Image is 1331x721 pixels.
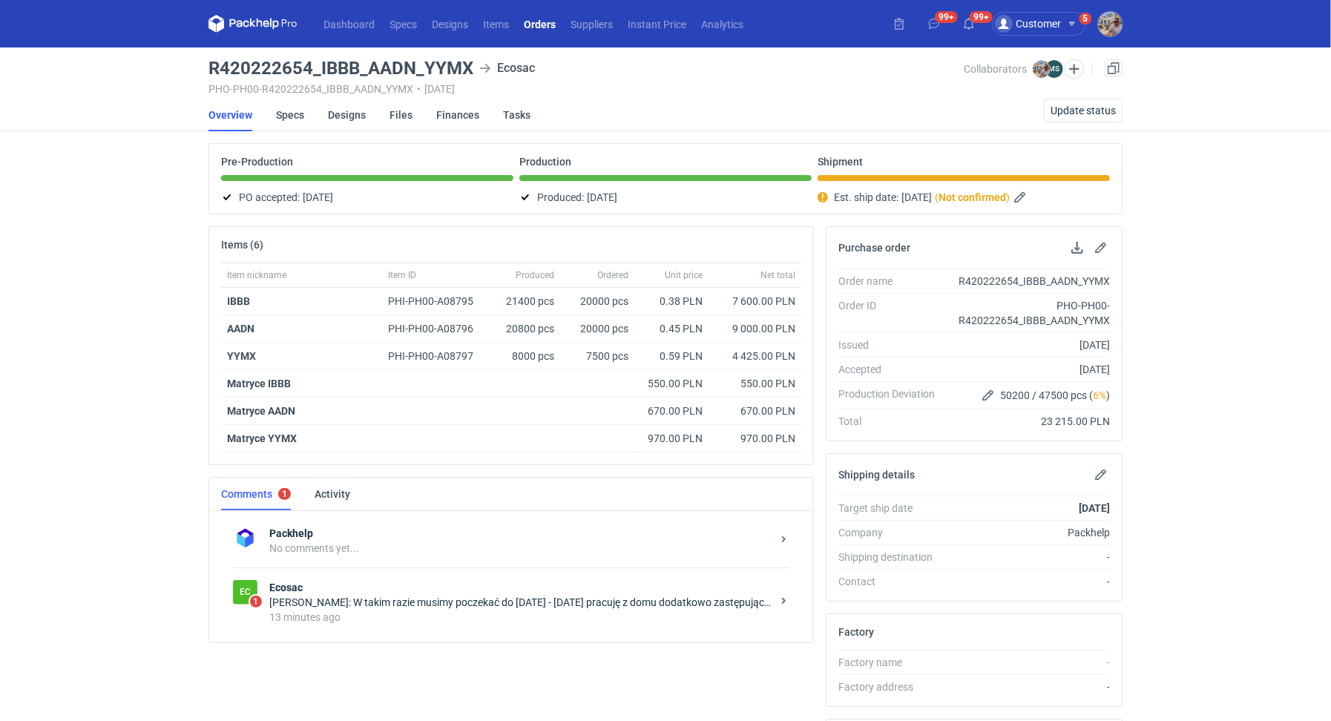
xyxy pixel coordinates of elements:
img: Michał Palasek [1098,12,1123,36]
a: Overview [208,99,252,131]
div: PHO-PH00-R420222654_IBBB_AADN_YYMX [DATE] [208,83,964,95]
a: Specs [276,99,304,131]
div: - [947,550,1110,564]
a: Instant Price [620,15,694,33]
a: Specs [382,15,424,33]
a: YYMX [227,350,256,362]
div: No comments yet... [269,541,772,556]
div: PHI-PH00-A08797 [388,349,487,363]
strong: Packhelp [269,526,772,541]
div: 13 minutes ago [269,610,772,625]
div: Contact [838,574,947,589]
div: Produced: [519,188,812,206]
a: Activity [315,478,350,510]
div: - [947,655,1110,670]
div: Factory name [838,655,947,670]
div: - [947,574,1110,589]
span: Collaborators [964,63,1027,75]
div: PHO-PH00-R420222654_IBBB_AADN_YYMX [947,298,1110,328]
a: Comments1 [221,478,291,510]
svg: Packhelp Pro [208,15,298,33]
div: 970.00 PLN [640,431,703,446]
div: 9 000.00 PLN [714,321,795,336]
div: Ecosac [233,580,257,605]
a: Files [390,99,413,131]
div: Order name [838,274,947,289]
div: 670.00 PLN [640,404,703,418]
div: PHI-PH00-A08796 [388,321,487,336]
figcaption: Ec [233,580,257,605]
figcaption: MS [1045,60,1063,78]
div: Target ship date [838,501,947,516]
strong: [DATE] [1079,502,1110,514]
div: 8000 pcs [493,343,560,370]
button: Update status [1044,99,1123,122]
div: [DATE] [947,338,1110,352]
div: 970.00 PLN [714,431,795,446]
button: Edit collaborators [1065,59,1084,79]
div: 20800 pcs [493,315,560,343]
div: - [947,679,1110,694]
div: Ecosac [479,59,535,77]
div: Order ID [838,298,947,328]
img: Michał Palasek [1033,60,1051,78]
img: Packhelp [233,526,257,550]
div: 0.38 PLN [640,294,703,309]
p: Pre-Production [221,156,293,168]
div: 550.00 PLN [714,376,795,391]
span: [DATE] [587,188,617,206]
a: Items [476,15,516,33]
div: PHI-PH00-A08795 [388,294,487,309]
div: 4 425.00 PLN [714,349,795,363]
strong: Matryce YYMX [227,432,297,444]
div: 7 600.00 PLN [714,294,795,309]
p: Shipment [818,156,863,168]
span: Net total [760,269,795,281]
div: Est. ship date: [818,188,1110,206]
div: [PERSON_NAME]: W takim razie musimy poczekać do [DATE] - [DATE] pracuję z domu dodatkowo zastępuj... [269,595,772,610]
span: Item ID [388,269,416,281]
span: Unit price [665,269,703,281]
span: Ordered [597,269,628,281]
div: 0.59 PLN [640,349,703,363]
div: Total [838,414,947,429]
h3: R420222654_IBBB_AADN_YYMX [208,59,473,77]
h2: Purchase order [838,242,910,254]
div: R420222654_IBBB_AADN_YYMX [947,274,1110,289]
div: Factory address [838,679,947,694]
strong: Matryce AADN [227,405,295,417]
div: 550.00 PLN [640,376,703,391]
h2: Items (6) [221,239,263,251]
span: [DATE] [901,188,932,206]
a: Duplicate [1105,59,1123,77]
a: IBBB [227,295,250,307]
span: Update status [1051,105,1116,116]
button: Edit shipping details [1092,466,1110,484]
a: Orders [516,15,563,33]
span: 50200 / 47500 pcs ( ) [1000,388,1110,403]
a: Analytics [694,15,751,33]
button: 99+ [922,12,946,36]
button: Edit purchase order [1092,239,1110,257]
div: Issued [838,338,947,352]
a: Dashboard [316,15,382,33]
div: Customer [995,15,1061,33]
button: Edit estimated shipping date [1013,188,1031,206]
span: Produced [516,269,554,281]
strong: Not confirmed [939,191,1006,203]
span: • [417,83,421,95]
div: Accepted [838,362,947,377]
div: 1 [282,489,287,499]
strong: AADN [227,323,254,335]
em: ) [1006,191,1010,203]
button: 99+ [957,12,981,36]
div: Company [838,525,947,540]
button: Download PO [1068,239,1086,257]
div: 0.45 PLN [640,321,703,336]
div: [DATE] [947,362,1110,377]
div: 20000 pcs [560,315,634,343]
span: 6% [1093,389,1106,401]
